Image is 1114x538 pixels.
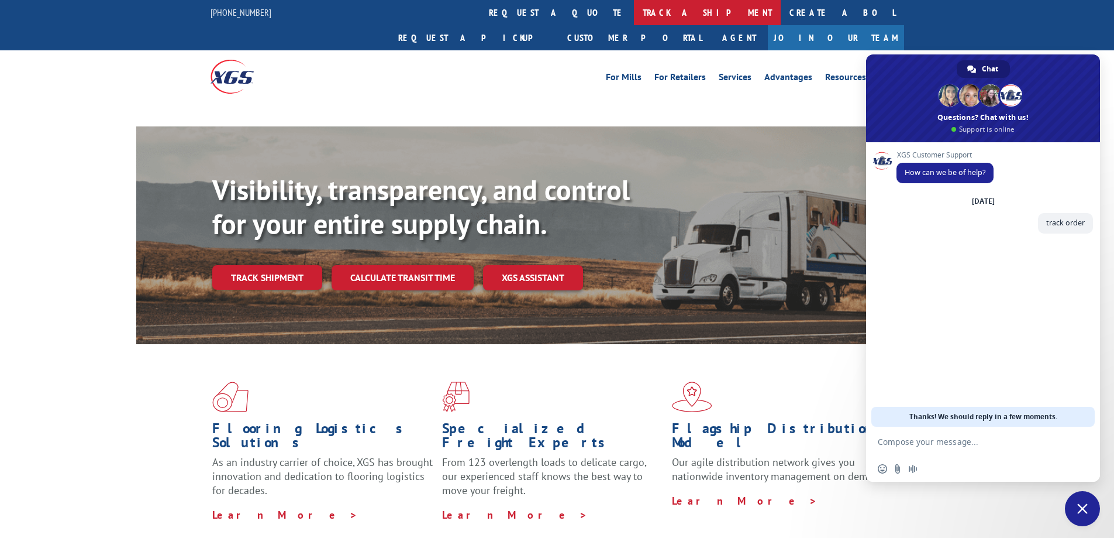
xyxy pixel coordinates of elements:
[212,422,433,455] h1: Flooring Logistics Solutions
[389,25,558,50] a: Request a pickup
[442,382,470,412] img: xgs-icon-focused-on-flooring-red
[909,407,1057,427] span: Thanks! We should reply in a few moments.
[212,455,433,497] span: As an industry carrier of choice, XGS has brought innovation and dedication to flooring logistics...
[212,172,630,242] b: Visibility, transparency, and control for your entire supply chain.
[982,60,998,78] span: Chat
[719,73,751,85] a: Services
[972,198,995,205] div: [DATE]
[878,437,1063,447] textarea: Compose your message...
[332,265,474,290] a: Calculate transit time
[908,464,918,474] span: Audio message
[442,455,663,508] p: From 123 overlength loads to delicate cargo, our experienced staff knows the best way to move you...
[483,265,583,290] a: XGS ASSISTANT
[672,455,887,483] span: Our agile distribution network gives you nationwide inventory management on demand.
[957,60,1010,78] div: Chat
[1065,491,1100,526] div: Close chat
[606,73,642,85] a: For Mills
[1046,218,1085,228] span: track order
[672,382,712,412] img: xgs-icon-flagship-distribution-model-red
[558,25,711,50] a: Customer Portal
[711,25,768,50] a: Agent
[764,73,812,85] a: Advantages
[212,265,322,290] a: Track shipment
[672,494,818,508] a: Learn More >
[442,508,588,522] a: Learn More >
[672,422,893,455] h1: Flagship Distribution Model
[212,382,249,412] img: xgs-icon-total-supply-chain-intelligence-red
[654,73,706,85] a: For Retailers
[905,167,985,177] span: How can we be of help?
[878,464,887,474] span: Insert an emoji
[442,422,663,455] h1: Specialized Freight Experts
[212,508,358,522] a: Learn More >
[825,73,866,85] a: Resources
[211,6,271,18] a: [PHONE_NUMBER]
[893,464,902,474] span: Send a file
[768,25,904,50] a: Join Our Team
[896,151,994,159] span: XGS Customer Support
